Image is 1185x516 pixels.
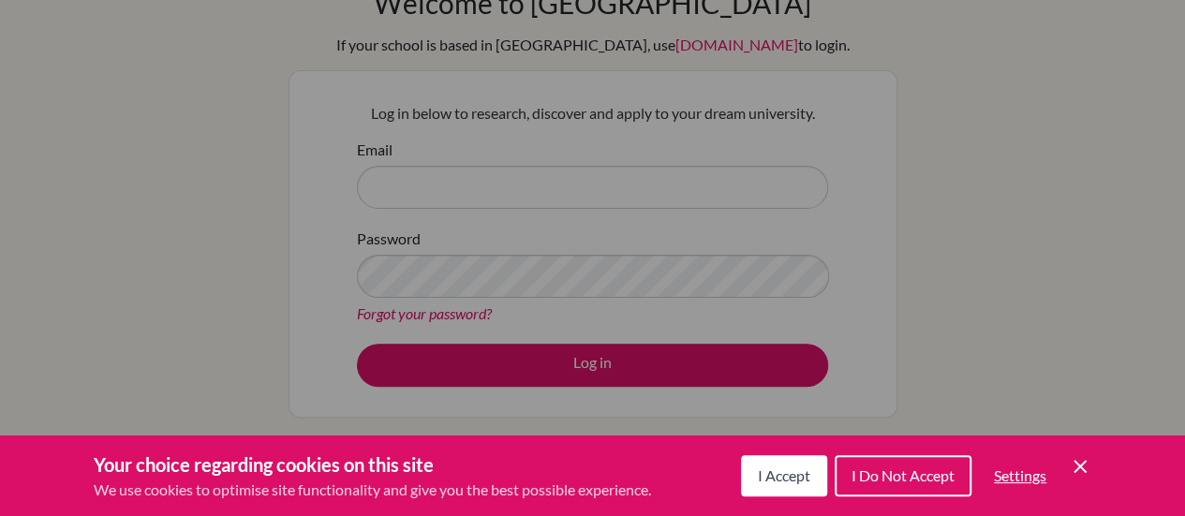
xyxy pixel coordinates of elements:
span: I Do Not Accept [852,466,955,484]
span: I Accept [758,466,810,484]
button: Settings [979,457,1061,494]
h3: Your choice regarding cookies on this site [94,450,651,479]
span: Settings [994,466,1046,484]
p: We use cookies to optimise site functionality and give you the best possible experience. [94,479,651,501]
button: I Do Not Accept [835,455,971,496]
button: I Accept [741,455,827,496]
button: Save and close [1069,455,1091,478]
